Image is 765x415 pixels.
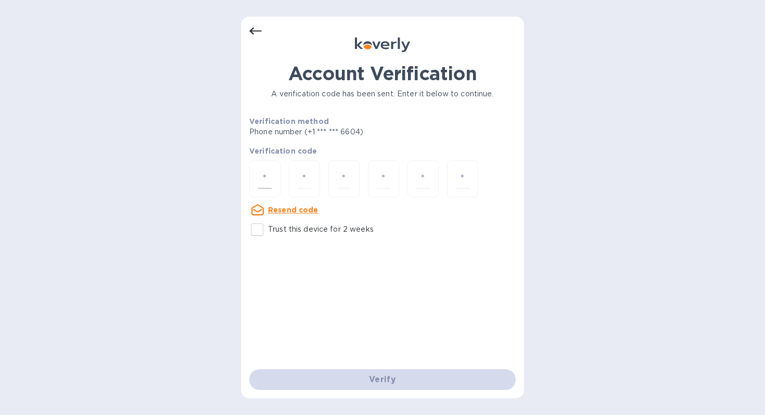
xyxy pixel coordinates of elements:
[249,62,516,84] h1: Account Verification
[249,117,329,125] b: Verification method
[249,127,443,137] p: Phone number (+1 *** *** 6604)
[268,224,374,235] p: Trust this device for 2 weeks
[268,206,318,214] u: Resend code
[249,89,516,99] p: A verification code has been sent. Enter it below to continue.
[249,146,516,156] p: Verification code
